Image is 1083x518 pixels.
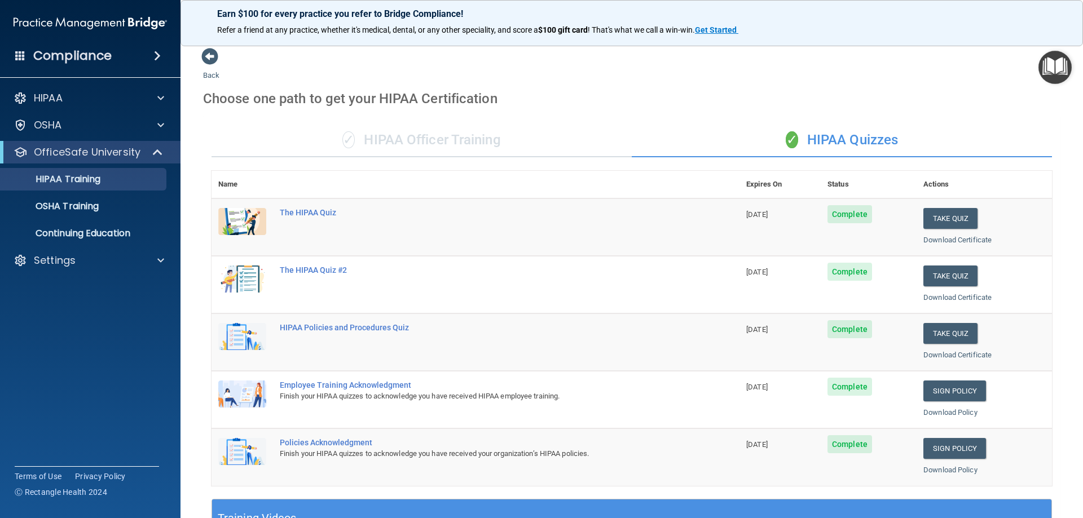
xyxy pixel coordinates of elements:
p: OSHA Training [7,201,99,212]
a: Download Certificate [923,351,992,359]
span: [DATE] [746,268,768,276]
span: [DATE] [746,440,768,449]
a: Terms of Use [15,471,61,482]
button: Take Quiz [923,208,978,229]
th: Name [212,171,273,198]
a: HIPAA [14,91,164,105]
button: Open Resource Center [1038,51,1072,84]
a: OSHA [14,118,164,132]
p: OSHA [34,118,62,132]
a: Download Certificate [923,236,992,244]
div: The HIPAA Quiz [280,208,683,217]
div: HIPAA Policies and Procedures Quiz [280,323,683,332]
span: Complete [827,263,872,281]
div: Policies Acknowledgment [280,438,683,447]
div: Finish your HIPAA quizzes to acknowledge you have received your organization’s HIPAA policies. [280,447,683,461]
div: HIPAA Quizzes [632,123,1052,157]
a: Download Policy [923,466,978,474]
a: Back [203,57,219,79]
span: ! That's what we call a win-win. [588,25,695,34]
div: Finish your HIPAA quizzes to acknowledge you have received HIPAA employee training. [280,389,683,403]
a: Privacy Policy [75,471,126,482]
a: Get Started [695,25,738,34]
th: Status [821,171,917,198]
p: Settings [34,254,76,267]
a: Sign Policy [923,438,986,459]
img: PMB logo [14,12,167,34]
strong: $100 gift card [538,25,588,34]
strong: Get Started [695,25,737,34]
span: Complete [827,435,872,453]
span: Refer a friend at any practice, whether it's medical, dental, or any other speciality, and score a [217,25,538,34]
span: Complete [827,205,872,223]
th: Actions [917,171,1052,198]
p: OfficeSafe University [34,145,140,159]
th: Expires On [739,171,821,198]
a: OfficeSafe University [14,145,164,159]
h4: Compliance [33,48,112,64]
a: Settings [14,254,164,267]
p: Earn $100 for every practice you refer to Bridge Compliance! [217,8,1046,19]
button: Take Quiz [923,323,978,344]
span: [DATE] [746,210,768,219]
span: ✓ [342,131,355,148]
span: [DATE] [746,383,768,391]
button: Take Quiz [923,265,978,286]
div: Choose one path to get your HIPAA Certification [203,82,1060,115]
p: HIPAA [34,91,63,105]
div: Employee Training Acknowledgment [280,380,683,389]
span: [DATE] [746,325,768,334]
a: Download Certificate [923,293,992,302]
a: Sign Policy [923,380,986,401]
div: The HIPAA Quiz #2 [280,265,683,275]
p: Continuing Education [7,228,161,239]
a: Download Policy [923,408,978,417]
span: Complete [827,378,872,396]
span: ✓ [786,131,798,148]
span: Complete [827,320,872,338]
span: Ⓒ Rectangle Health 2024 [15,486,107,498]
div: HIPAA Officer Training [212,123,632,157]
p: HIPAA Training [7,174,100,185]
